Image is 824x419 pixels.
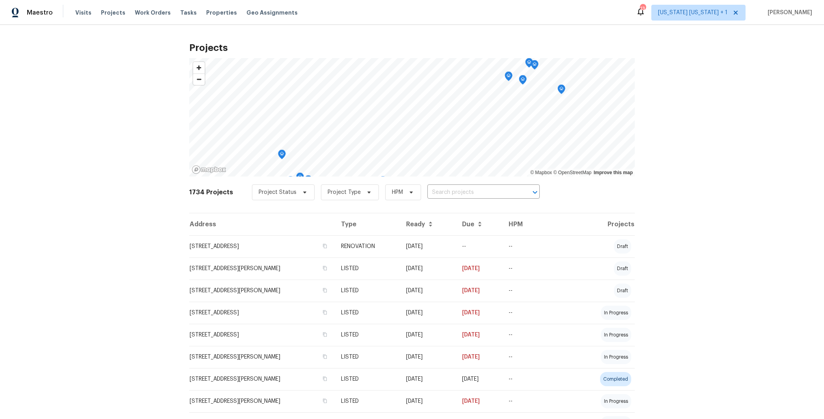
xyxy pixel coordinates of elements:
button: Copy Address [321,242,328,250]
span: Project Type [328,188,361,196]
div: Map marker [296,173,304,185]
span: Tasks [180,10,197,15]
span: Maestro [27,9,53,17]
h2: 1734 Projects [189,188,233,196]
div: in progress [601,328,631,342]
td: [STREET_ADDRESS][PERSON_NAME] [189,368,335,390]
div: draft [614,284,631,298]
span: HPM [392,188,403,196]
th: HPM [502,213,578,235]
td: LISTED [335,346,399,368]
span: Work Orders [135,9,171,17]
div: Map marker [557,85,565,97]
div: in progress [601,350,631,364]
td: [DATE] [400,302,456,324]
button: Copy Address [321,397,328,404]
button: Copy Address [321,287,328,294]
td: [DATE] [456,257,502,280]
button: Copy Address [321,331,328,338]
td: [STREET_ADDRESS][PERSON_NAME] [189,346,335,368]
div: Map marker [379,176,387,188]
td: [STREET_ADDRESS][PERSON_NAME] [189,390,335,412]
div: 13 [640,5,645,13]
div: Map marker [287,176,295,188]
button: Copy Address [321,309,328,316]
canvas: Map [189,58,635,177]
div: Map marker [519,75,527,87]
td: LISTED [335,324,399,346]
td: [STREET_ADDRESS] [189,302,335,324]
td: LISTED [335,390,399,412]
td: [DATE] [456,346,502,368]
td: [STREET_ADDRESS][PERSON_NAME] [189,280,335,302]
td: [DATE] [456,324,502,346]
button: Open [529,187,541,198]
a: Improve this map [594,170,633,175]
span: Properties [206,9,237,17]
h2: Projects [189,44,635,52]
th: Address [189,213,335,235]
td: [DATE] [456,390,502,412]
td: -- [456,235,502,257]
a: Mapbox [530,170,552,175]
td: -- [502,235,578,257]
span: Projects [101,9,125,17]
div: in progress [601,394,631,408]
th: Ready [400,213,456,235]
div: in progress [601,306,631,320]
td: [DATE] [456,280,502,302]
div: Map marker [304,175,312,188]
div: Map marker [278,150,286,162]
td: LISTED [335,368,399,390]
th: Type [335,213,399,235]
td: [DATE] [400,324,456,346]
td: [DATE] [400,280,456,302]
div: Map marker [525,58,533,70]
td: [DATE] [400,390,456,412]
button: Copy Address [321,265,328,272]
input: Search projects [427,186,518,199]
div: Map marker [531,60,539,72]
span: Project Status [259,188,296,196]
td: RENOVATION [335,235,399,257]
td: [DATE] [400,368,456,390]
span: [US_STATE] [US_STATE] + 1 [658,9,727,17]
span: Visits [75,9,91,17]
td: -- [502,368,578,390]
td: -- [502,280,578,302]
td: [STREET_ADDRESS] [189,324,335,346]
div: draft [614,261,631,276]
th: Projects [578,213,635,235]
th: Due [456,213,502,235]
span: Zoom out [193,74,205,85]
span: Geo Assignments [246,9,298,17]
td: LISTED [335,302,399,324]
td: [DATE] [400,346,456,368]
td: -- [502,257,578,280]
td: -- [502,302,578,324]
td: LISTED [335,280,399,302]
span: [PERSON_NAME] [764,9,812,17]
button: Zoom out [193,73,205,85]
div: completed [600,372,631,386]
td: [DATE] [400,235,456,257]
td: -- [502,324,578,346]
a: Mapbox homepage [192,165,226,174]
button: Copy Address [321,375,328,382]
td: [STREET_ADDRESS] [189,235,335,257]
td: [STREET_ADDRESS][PERSON_NAME] [189,257,335,280]
td: [DATE] [400,257,456,280]
div: draft [614,239,631,254]
button: Zoom in [193,62,205,73]
td: -- [502,346,578,368]
a: OpenStreetMap [553,170,591,175]
td: [DATE] [456,368,502,390]
div: Map marker [505,71,513,84]
td: -- [502,390,578,412]
button: Copy Address [321,353,328,360]
td: [DATE] [456,302,502,324]
td: LISTED [335,257,399,280]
